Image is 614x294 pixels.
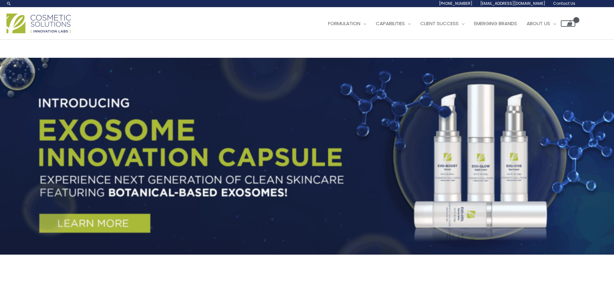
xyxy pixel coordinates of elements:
span: Capabilities [376,20,405,27]
img: Cosmetic Solutions Logo [6,14,71,33]
a: About Us [522,14,561,33]
span: Emerging Brands [474,20,517,27]
span: About Us [527,20,550,27]
a: Capabilities [371,14,415,33]
a: Search icon link [6,1,12,6]
nav: Site Navigation [318,14,575,33]
a: Emerging Brands [469,14,522,33]
a: Formulation [323,14,371,33]
span: Formulation [328,20,360,27]
a: Client Success [415,14,469,33]
span: [EMAIL_ADDRESS][DOMAIN_NAME] [480,1,545,6]
span: Client Success [420,20,459,27]
span: Contact Us [553,1,575,6]
a: View Shopping Cart, empty [561,20,575,27]
span: [PHONE_NUMBER] [439,1,473,6]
